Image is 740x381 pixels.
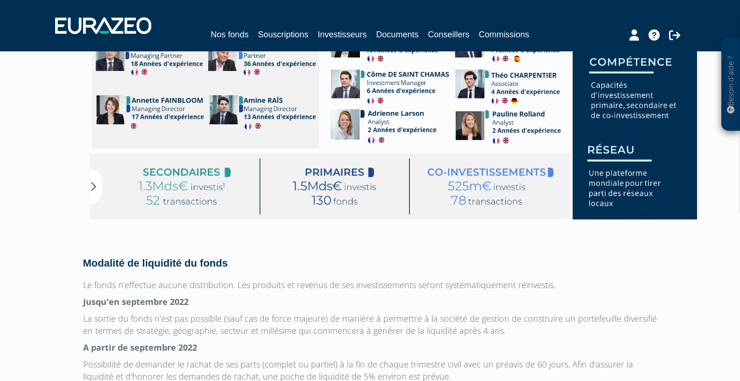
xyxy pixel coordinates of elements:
strong: A partir de septembre 2022 [83,342,197,353]
a: Conseillers [428,28,470,41]
a: Commissions [479,28,529,41]
p: Besoin d'aide ? [726,42,736,127]
a: Documents [376,28,419,41]
strong: Jusqu'en septembre 2022 [83,296,189,307]
a: Souscriptions [258,28,308,41]
h4: Modalité de liquidité du fonds [83,258,657,269]
p: La sortie du fonds n’est pas possible (sauf cas de force majeure) de manière à permettre à la soc... [83,312,657,337]
a: Nos fonds [211,28,248,42]
a: Investisseurs [317,28,366,41]
img: 1732889491-logotype_eurazeo_blanc_rvb.png [55,17,151,34]
p: Le fonds n’effectue aucune distribution. Les produits et revenus de ses investissements seront sy... [83,279,657,291]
